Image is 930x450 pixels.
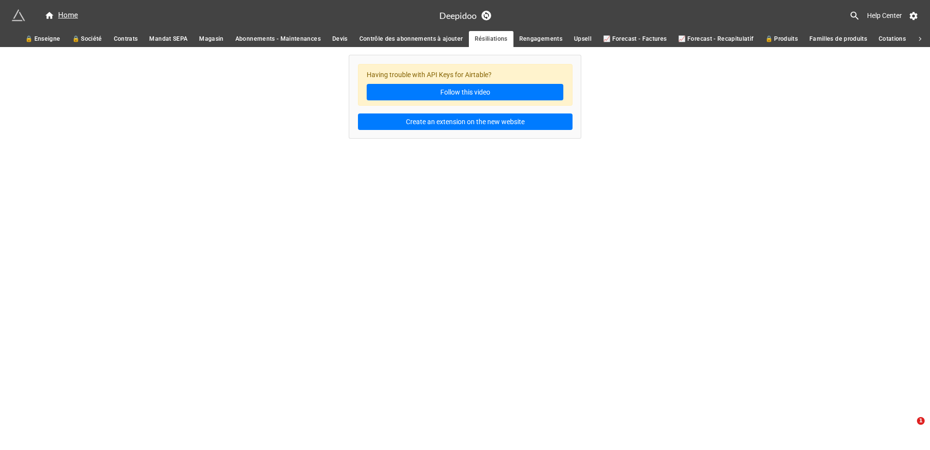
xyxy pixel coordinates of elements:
span: Magasin [199,34,223,44]
a: Help Center [860,7,909,24]
span: Devis [332,34,348,44]
span: Contrôle des abonnements à ajouter [359,34,463,44]
img: miniextensions-icon.73ae0678.png [12,9,25,22]
a: Home [39,10,84,21]
div: Having trouble with API Keys for Airtable? [358,64,573,106]
span: Abonnements - Maintenances [235,34,321,44]
span: 🔒 Enseigne [25,34,61,44]
span: 🔒 Produits [765,34,798,44]
span: Rengagements [519,34,562,44]
span: 1 [917,417,925,425]
span: Résiliations [475,34,508,44]
span: Upsell [574,34,591,44]
a: Follow this video [367,84,563,100]
span: Cotations [879,34,906,44]
span: 📈 Forecast - Recapitulatif [678,34,753,44]
iframe: Intercom live chat [897,417,920,440]
div: Home [45,10,78,21]
div: scrollable auto tabs example [19,31,911,47]
button: Create an extension on the new website [358,113,573,130]
span: 🔒 Société [72,34,102,44]
span: 📈 Forecast - Factures [603,34,666,44]
span: Familles de produits [809,34,867,44]
span: Contrats [114,34,138,44]
h3: Deepidoo [439,11,477,20]
span: Mandat SEPA [149,34,187,44]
